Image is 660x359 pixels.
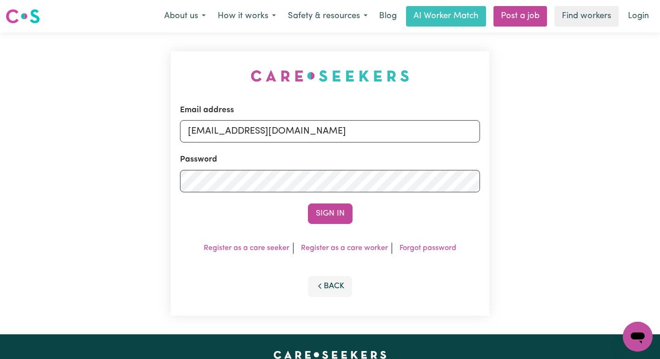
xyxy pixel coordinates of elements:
[554,6,619,27] a: Find workers
[180,120,480,142] input: Email address
[6,6,40,27] a: Careseekers logo
[204,244,289,252] a: Register as a care seeker
[406,6,486,27] a: AI Worker Match
[282,7,373,26] button: Safety & resources
[308,276,353,297] button: Back
[180,154,217,166] label: Password
[623,322,653,352] iframe: Button to launch messaging window
[273,351,387,359] a: Careseekers home page
[212,7,282,26] button: How it works
[622,6,654,27] a: Login
[6,8,40,25] img: Careseekers logo
[158,7,212,26] button: About us
[373,6,402,27] a: Blog
[493,6,547,27] a: Post a job
[180,104,234,116] label: Email address
[400,244,456,252] a: Forgot password
[308,203,353,224] button: Sign In
[301,244,388,252] a: Register as a care worker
